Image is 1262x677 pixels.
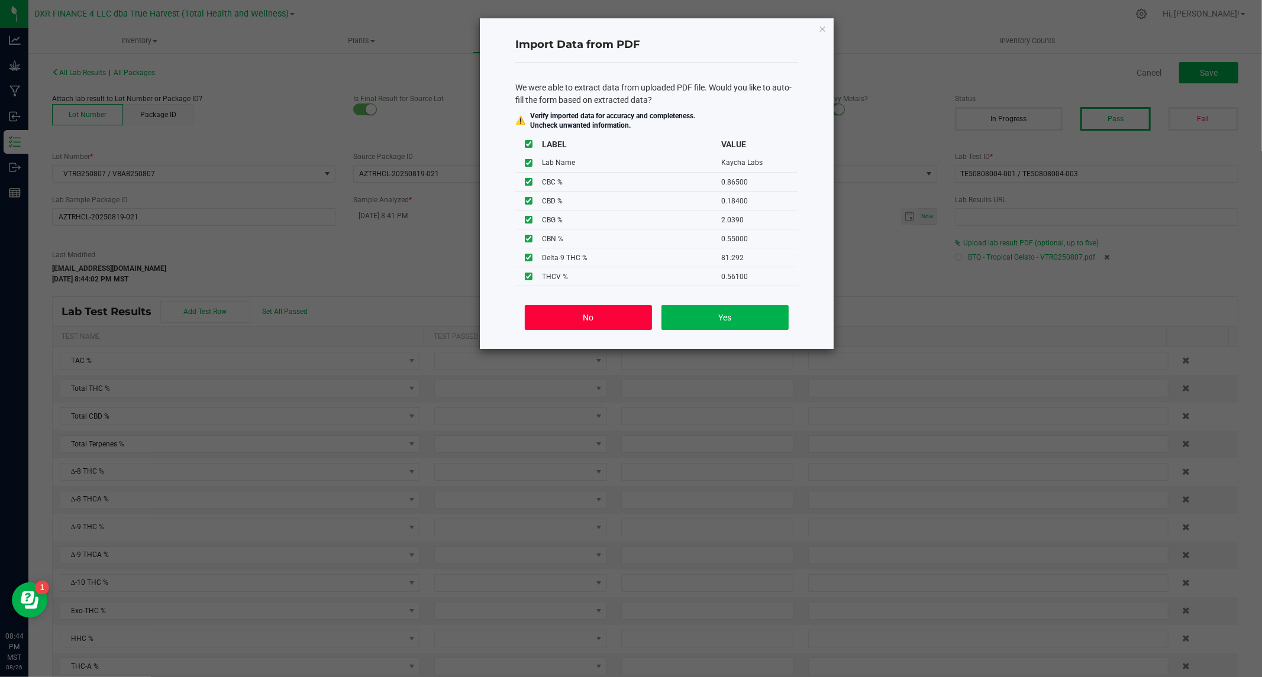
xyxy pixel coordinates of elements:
span: Delta-9 THC % [542,254,588,262]
td: Kaycha Labs [721,154,798,173]
input: undefined [525,178,532,186]
td: 0.18400 [721,192,798,210]
input: undefined [525,197,532,205]
button: Close [818,21,827,35]
p: Verify imported data for accuracy and completeness. Uncheck unwanted information. [530,111,695,130]
span: CBC % [542,178,563,186]
span: CBG % [542,216,563,224]
button: Yes [661,305,789,330]
td: Lab Name [542,154,721,173]
input: undefined [525,159,532,167]
th: LABEL [542,135,721,154]
td: 0.55000 [721,229,798,248]
td: 81.292 [721,248,798,267]
input: undefined [525,273,532,280]
button: No [525,305,652,330]
td: 2.0390 [721,210,798,229]
td: 0.86500 [721,173,798,192]
iframe: Resource center [12,582,47,618]
span: THCV % [542,273,568,281]
h4: Import Data from PDF [515,37,798,53]
th: VALUE [721,135,798,154]
span: CBN % [542,235,563,243]
input: undefined [525,254,532,261]
input: undefined [525,235,532,242]
div: ⚠️ [515,114,525,127]
div: We were able to extract data from uploaded PDF file. Would you like to auto-fill the form based o... [515,82,798,106]
iframe: Resource center unread badge [35,581,49,595]
input: undefined [525,216,532,223]
span: CBD % [542,197,563,205]
td: 0.56100 [721,267,798,286]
